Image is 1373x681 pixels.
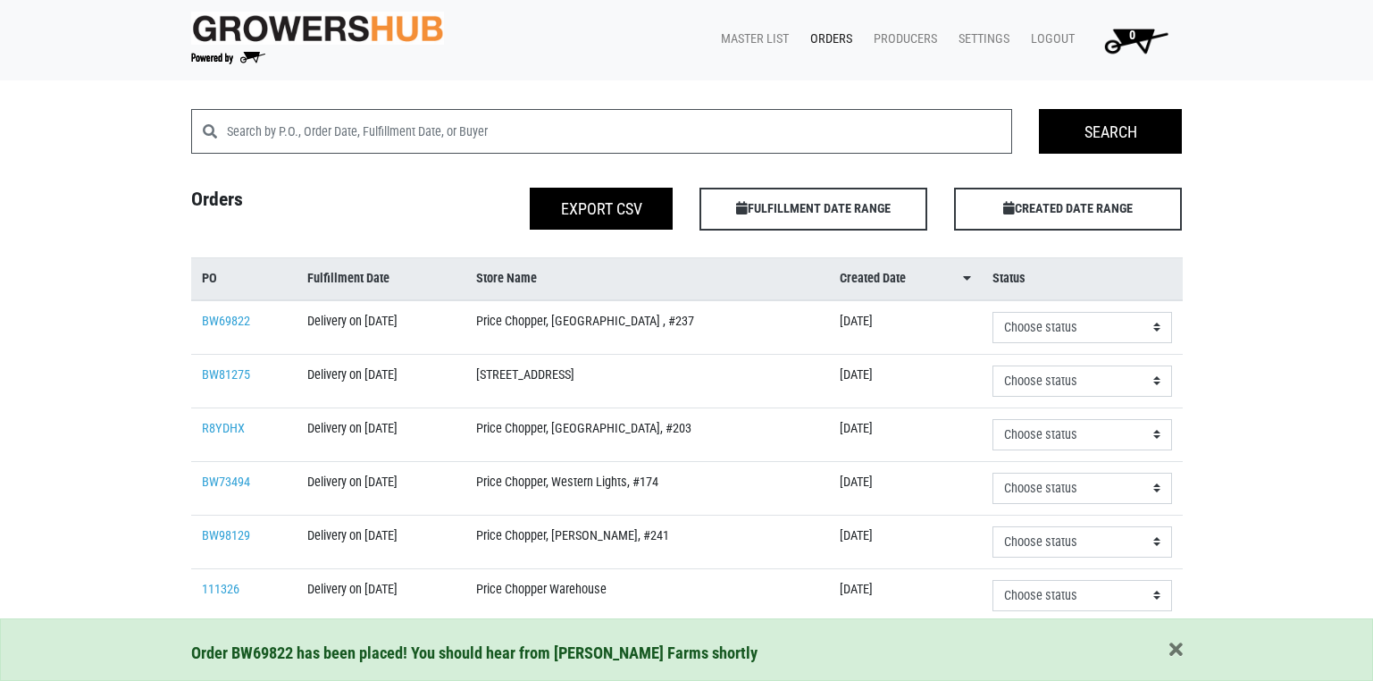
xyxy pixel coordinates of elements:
td: Price Chopper, [PERSON_NAME], #241 [465,515,828,568]
span: Created Date [840,269,906,289]
td: Price Chopper Warehouse [465,568,828,622]
td: [DATE] [829,461,982,515]
input: Search [1039,109,1182,154]
td: Delivery on [DATE] [297,515,466,568]
a: BW98129 [202,528,250,543]
a: 111326 [202,582,239,597]
td: Delivery on [DATE] [297,354,466,408]
span: Fulfillment Date [307,269,389,289]
a: Status [992,269,1171,289]
td: [DATE] [829,408,982,461]
td: Price Chopper, [GEOGRAPHIC_DATA] , #237 [465,300,828,355]
h4: Orders [178,188,432,223]
td: [STREET_ADDRESS] [465,354,828,408]
a: Created Date [840,269,971,289]
a: 0 [1082,22,1183,58]
td: [DATE] [829,354,982,408]
span: Status [992,269,1026,289]
a: Fulfillment Date [307,269,456,289]
a: PO [202,269,286,289]
a: Store Name [476,269,817,289]
a: BW73494 [202,475,250,490]
a: R8YDHX [202,421,245,436]
a: Settings [944,22,1017,56]
span: PO [202,269,217,289]
td: Delivery on [DATE] [297,408,466,461]
span: 0 [1129,28,1135,43]
td: Delivery on [DATE] [297,300,466,355]
td: Price Chopper, [GEOGRAPHIC_DATA], #203 [465,408,828,461]
td: Price Chopper, Western Lights, #174 [465,461,828,515]
a: Master List [707,22,796,56]
a: Orders [796,22,859,56]
a: BW81275 [202,367,250,383]
td: Delivery on [DATE] [297,568,466,622]
button: Export CSV [530,188,673,230]
a: BW69822 [202,314,250,329]
span: CREATED DATE RANGE [954,188,1182,231]
img: Powered by Big Wheelbarrow [191,52,265,64]
div: Order BW69822 has been placed! You should hear from [PERSON_NAME] Farms shortly [191,641,1183,666]
td: [DATE] [829,568,982,622]
a: Logout [1017,22,1082,56]
span: FULFILLMENT DATE RANGE [699,188,927,231]
a: Producers [859,22,944,56]
td: [DATE] [829,515,982,568]
img: original-fc7597fdc6adbb9d0e2ae620e786d1a2.jpg [191,12,445,45]
td: [DATE] [829,300,982,355]
span: Store Name [476,269,537,289]
td: Delivery on [DATE] [297,461,466,515]
img: Cart [1096,22,1176,58]
input: Search by P.O., Order Date, Fulfillment Date, or Buyer [227,109,1013,154]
